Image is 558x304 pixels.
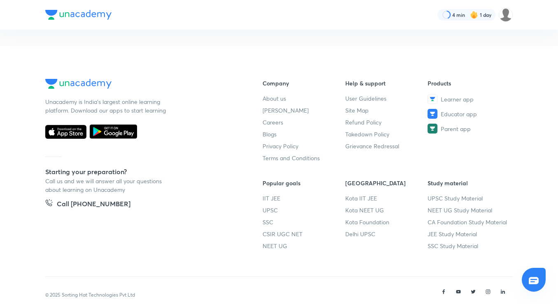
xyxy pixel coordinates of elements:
[441,110,477,118] span: Educator app
[263,142,345,150] a: Privacy Policy
[263,94,345,103] a: About us
[428,94,510,104] a: Learner app
[345,130,428,138] a: Takedown Policy
[345,106,428,115] a: Site Map
[345,194,428,203] a: Kota IIT JEE
[428,94,437,104] img: Learner app
[428,218,510,226] a: CA Foundation Study Material
[45,79,236,91] a: Company Logo
[428,109,510,119] a: Educator app
[45,199,130,210] a: Call [PHONE_NUMBER]
[428,206,510,214] a: NEET UG Study Material
[428,124,510,134] a: Parent app
[441,95,474,104] span: Learner app
[45,291,135,299] p: © 2025 Sorting Hat Technologies Pvt Ltd
[470,11,478,19] img: streak
[441,124,471,133] span: Parent app
[263,118,283,127] span: Careers
[345,142,428,150] a: Grievance Redressal
[45,79,112,89] img: Company Logo
[345,206,428,214] a: Kota NEET UG
[499,8,513,22] img: snehal rajesh
[263,206,345,214] a: UPSC
[428,242,510,250] a: SSC Study Material
[263,179,345,187] h6: Popular goals
[428,109,437,119] img: Educator app
[263,118,345,127] a: Careers
[345,230,428,238] a: Delhi UPSC
[263,130,345,138] a: Blogs
[57,199,130,210] h5: Call [PHONE_NUMBER]
[345,118,428,127] a: Refund Policy
[428,230,510,238] a: JEE Study Material
[45,177,169,194] p: Call us and we will answer all your questions about learning on Unacademy
[345,179,428,187] h6: [GEOGRAPHIC_DATA]
[428,179,510,187] h6: Study material
[45,167,236,177] h5: Starting your preparation?
[263,242,345,250] a: NEET UG
[428,194,510,203] a: UPSC Study Material
[263,154,345,162] a: Terms and Conditions
[345,94,428,103] a: User Guidelines
[263,79,345,88] h6: Company
[263,106,345,115] a: [PERSON_NAME]
[45,10,112,20] img: Company Logo
[345,79,428,88] h6: Help & support
[263,194,345,203] a: IIT JEE
[428,79,510,88] h6: Products
[263,230,345,238] a: CSIR UGC NET
[428,124,437,134] img: Parent app
[45,97,169,115] p: Unacademy is India’s largest online learning platform. Download our apps to start learning
[345,218,428,226] a: Kota Foundation
[263,218,345,226] a: SSC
